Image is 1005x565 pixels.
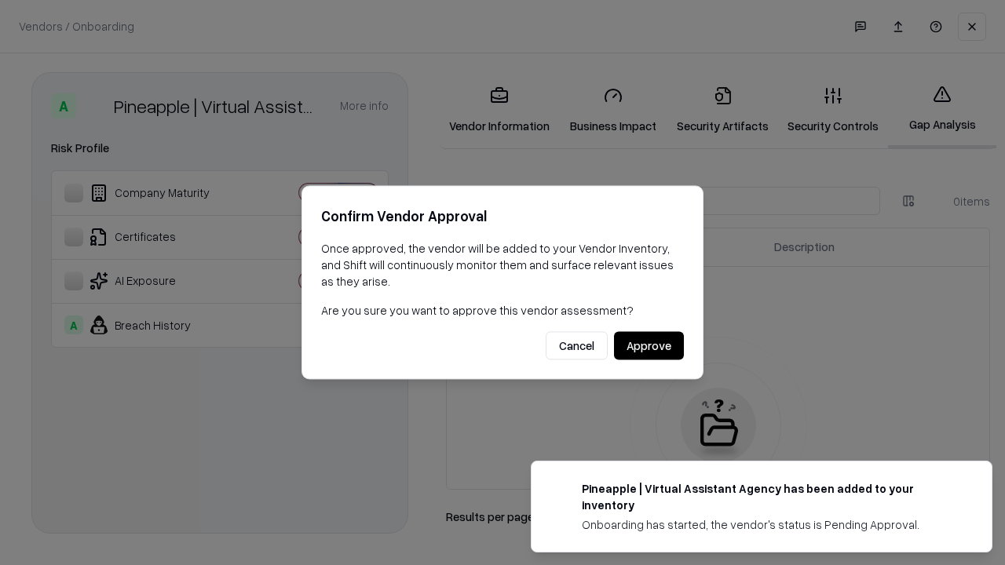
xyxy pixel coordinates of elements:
button: Cancel [546,332,608,360]
div: Onboarding has started, the vendor's status is Pending Approval. [582,516,954,533]
h2: Confirm Vendor Approval [321,205,684,228]
p: Are you sure you want to approve this vendor assessment? [321,302,684,319]
img: trypineapple.com [550,480,569,499]
div: Pineapple | Virtual Assistant Agency has been added to your inventory [582,480,954,513]
p: Once approved, the vendor will be added to your Vendor Inventory, and Shift will continuously mon... [321,240,684,290]
button: Approve [614,332,684,360]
